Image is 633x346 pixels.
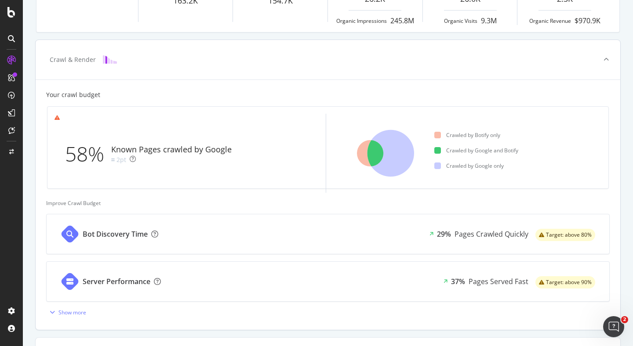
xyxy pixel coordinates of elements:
div: 245.8M [390,16,414,26]
div: Improve Crawl Budget [46,199,610,207]
div: Crawled by Google and Botify [434,147,518,154]
div: Crawled by Botify only [434,131,500,139]
div: Your crawl budget [46,90,100,99]
div: Organic Impressions [336,17,387,25]
a: Bot Discovery Time29%Pages Crawled Quicklywarning label [46,214,610,254]
div: 29% [437,229,451,239]
span: 2 [621,316,628,323]
div: Known Pages crawled by Google [111,144,232,155]
div: 58% [65,140,111,169]
div: Crawl & Render [50,55,96,64]
button: Show more [46,305,86,319]
span: Target: above 80% [546,232,592,238]
iframe: Intercom live chat [603,316,624,337]
span: Target: above 90% [546,280,592,285]
div: 2pt [116,155,126,164]
div: warning label [535,276,595,288]
div: Pages Served Fast [469,277,528,287]
div: Pages Crawled Quickly [455,229,528,239]
div: 37% [451,277,465,287]
img: block-icon [103,55,117,64]
div: Bot Discovery Time [83,229,148,239]
img: Equal [111,159,115,161]
div: Server Performance [83,277,150,287]
div: warning label [535,229,595,241]
div: Crawled by Google only [434,162,504,169]
div: Show more [58,309,86,316]
a: Server Performance37%Pages Served Fastwarning label [46,261,610,302]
